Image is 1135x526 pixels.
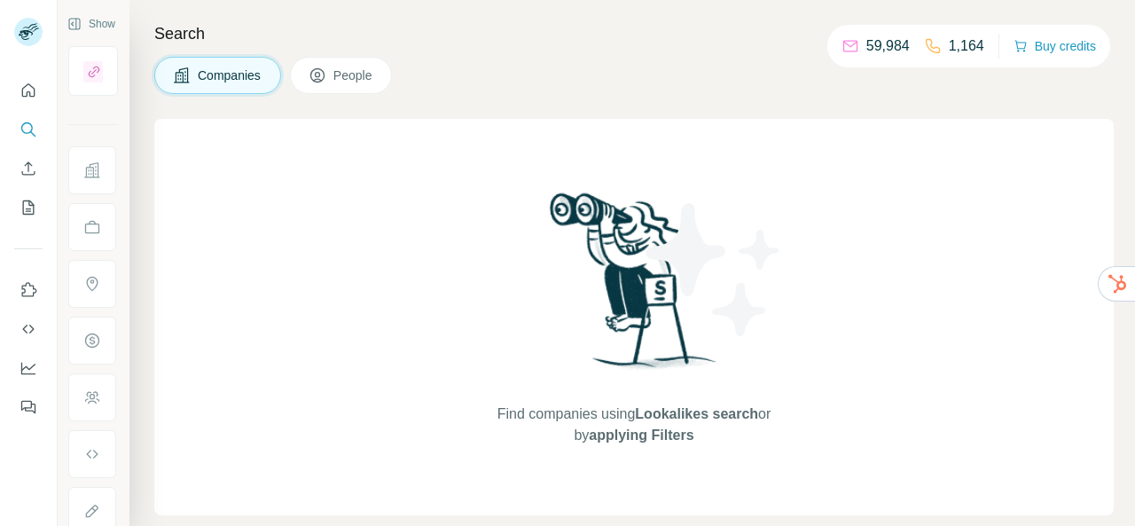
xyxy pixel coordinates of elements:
[14,75,43,106] button: Quick start
[198,67,262,84] span: Companies
[492,404,776,446] span: Find companies using or by
[14,153,43,184] button: Enrich CSV
[14,313,43,345] button: Use Surfe API
[14,114,43,145] button: Search
[14,192,43,224] button: My lists
[1014,34,1096,59] button: Buy credits
[55,11,128,37] button: Show
[589,428,693,443] span: applying Filters
[866,35,910,57] p: 59,984
[154,21,1114,46] h4: Search
[14,391,43,423] button: Feedback
[635,406,758,421] span: Lookalikes search
[14,352,43,384] button: Dashboard
[634,190,794,349] img: Surfe Illustration - Stars
[333,67,374,84] span: People
[14,274,43,306] button: Use Surfe on LinkedIn
[542,188,726,386] img: Surfe Illustration - Woman searching with binoculars
[949,35,984,57] p: 1,164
